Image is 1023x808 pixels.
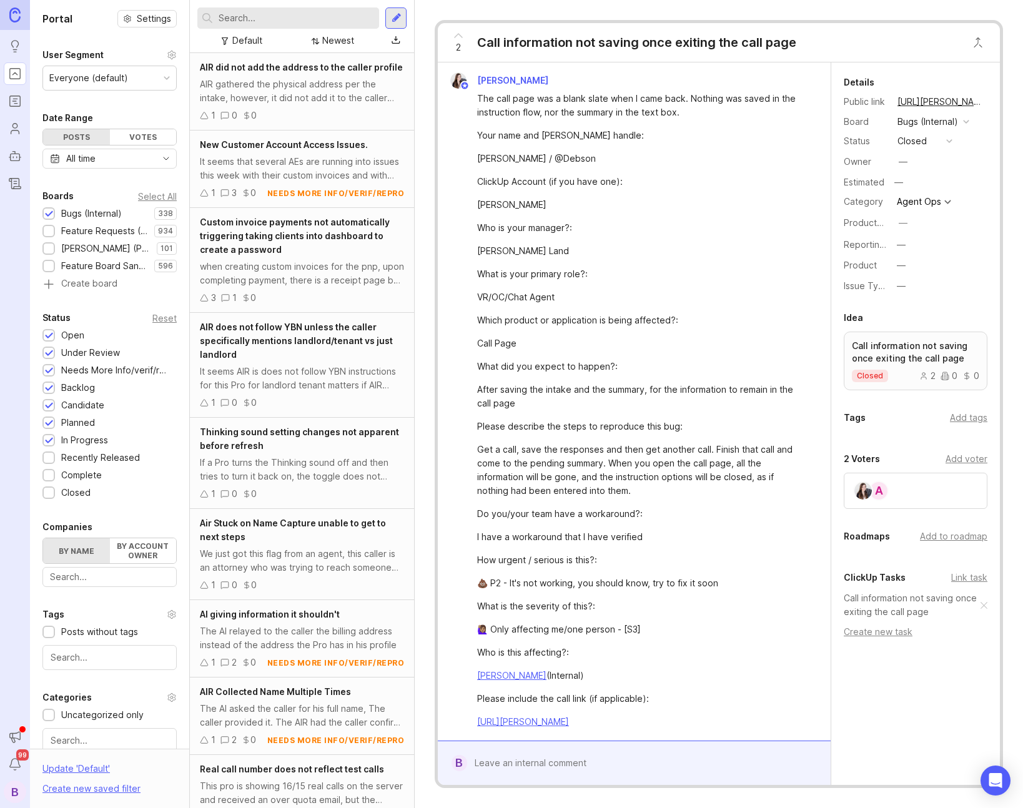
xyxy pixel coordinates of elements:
a: AIR does not follow YBN unless the caller specifically mentions landlord/tenant vs just landlordI... [190,313,414,418]
div: Uncategorized only [61,708,144,722]
div: Newest [322,34,354,47]
p: 338 [158,209,173,219]
div: Tags [42,607,64,622]
div: 💩 P2 - It's not working, you should know, try to fix it soon [477,576,806,590]
span: AIR Collected Name Multiple Times [200,686,351,697]
div: 2 Voters [844,451,880,466]
div: What is your primary role?: [477,267,806,281]
div: closed [897,134,927,148]
span: Thinking sound setting changes not apparent before refresh [200,426,399,451]
div: ClickUp Tasks [844,570,906,585]
div: — [899,155,907,169]
div: Add tags [950,411,987,425]
button: Notifications [4,753,26,776]
div: If a Pro turns the Thinking sound off and then tries to turn it back on, the toggle does not upda... [200,456,404,483]
div: Posts without tags [61,625,138,639]
div: What did you expect to happen?: [477,360,806,373]
div: Who is this affecting?: [477,646,806,659]
div: needs more info/verif/repro [267,658,405,668]
button: Close button [966,30,991,55]
span: Real call number does not reflect test calls [200,764,384,774]
a: Create board [42,279,177,290]
div: 2 [232,656,237,669]
span: AIR does not follow YBN unless the caller specifically mentions landlord/tenant vs just landlord [200,322,393,360]
div: How urgent / serious is this?: [477,553,806,567]
span: New Customer Account Access Issues. [200,139,368,150]
div: 1 [211,186,215,200]
div: Who is your manager?: [477,221,806,235]
div: Status [844,134,887,148]
div: needs more info/verif/repro [267,188,405,199]
a: Air Stuck on Name Capture unable to get to next stepsWe just got this flag from an agent, this ca... [190,509,414,600]
div: Feature Requests (Internal) [61,224,148,238]
div: 0 [250,656,256,669]
div: 1 [211,656,215,669]
input: Search... [50,570,169,584]
span: 99 [16,749,29,761]
span: AIR did not add the address to the caller profile [200,62,403,72]
div: Update ' Default ' [42,762,110,782]
button: B [4,781,26,803]
div: Everyone (default) [49,71,128,85]
div: What is the severity of this?: [477,599,806,613]
div: Planned [61,416,95,430]
a: New Customer Account Access Issues.It seems that several AEs are running into issues this week wi... [190,131,414,208]
a: Portal [4,62,26,85]
div: Status [42,310,71,325]
div: 1 [211,109,215,122]
img: Canny Home [9,7,21,22]
div: The AI relayed to the caller the billing address instead of the address the Pro has in his profile [200,624,404,652]
div: This pro is showing 16/15 real calls on the server and received an over quota email, but the dash... [200,779,404,807]
div: 0 [232,487,237,501]
div: needs more info/verif/repro [267,735,405,746]
h1: Portal [42,11,72,26]
span: AI giving information it shouldn't [200,609,340,619]
a: [PERSON_NAME] [477,670,546,681]
div: Call information not saving once exiting the call page [477,34,796,51]
p: 934 [158,226,173,236]
div: Needs More Info/verif/repro [61,363,170,377]
div: Agent Ops [897,197,941,206]
p: Call information not saving once exiting the call page [852,340,979,365]
div: 1 [211,487,215,501]
input: Search... [51,734,169,747]
div: VR/OC/Chat Agent [477,290,806,304]
div: All time [66,152,96,165]
div: Posts [43,129,110,145]
div: 2 [919,372,936,380]
div: Call Page [477,337,806,350]
div: Idea [844,310,863,325]
div: We just got this flag from an agent, this caller is an attorney who was trying to reach someone s... [200,547,404,574]
button: Settings [117,10,177,27]
div: Board [844,115,887,129]
label: By account owner [110,538,177,563]
div: Which product or application is being affected?: [477,313,806,327]
div: Link task [951,571,987,584]
div: 0 [232,396,237,410]
div: 1 [211,578,215,592]
div: The call page was a blank slate when I came back. Nothing was saved in the instruction flow, nor ... [477,92,806,119]
a: Thinking sound setting changes not apparent before refreshIf a Pro turns the Thinking sound off a... [190,418,414,509]
div: 0 [251,396,257,410]
div: 0 [232,109,237,122]
div: — [899,216,907,230]
div: Add voter [946,452,987,466]
div: 0 [941,372,957,380]
div: The AI asked the caller for his full name, The caller provided it. The AIR had the caller confirm... [200,702,404,729]
div: Please include the call link (if applicable): [477,692,806,706]
a: AIR did not add the address to the caller profileAIR gathered the physical address per the intake... [190,53,414,131]
div: 0 [251,578,257,592]
div: 0 [250,186,256,200]
div: [PERSON_NAME] [477,198,806,212]
button: ProductboardID [895,215,911,231]
div: Category [844,195,887,209]
div: 0 [250,733,256,747]
div: (Internal) [477,669,806,682]
div: — [897,279,906,293]
div: 1 [232,291,237,305]
div: — [897,259,906,272]
a: [URL][PERSON_NAME] [477,716,569,727]
a: Call information not saving once exiting the call page [844,591,981,619]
